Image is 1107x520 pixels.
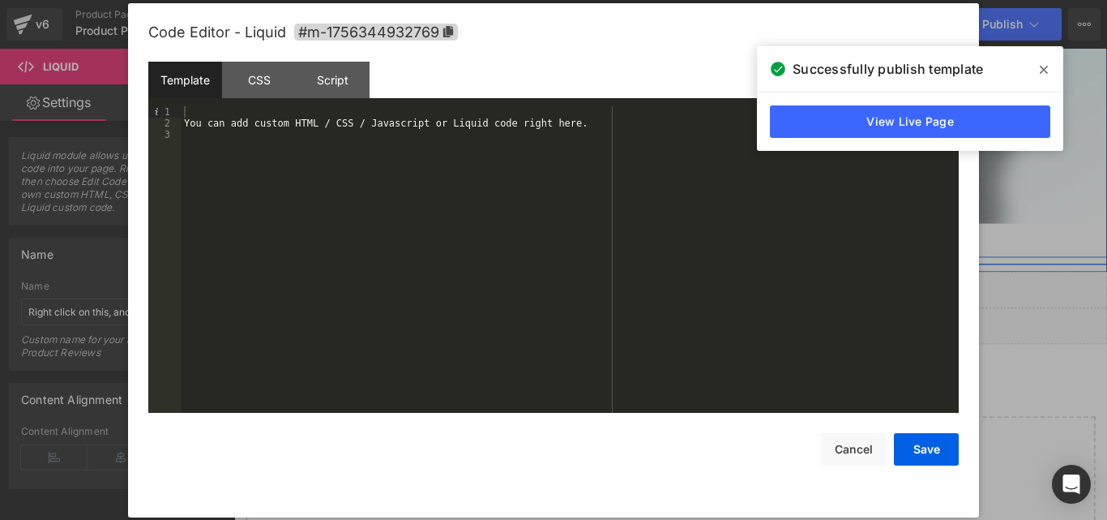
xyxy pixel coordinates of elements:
[222,62,296,98] div: CSS
[1052,465,1091,504] div: Open Intercom Messenger
[148,106,181,118] div: 1
[148,62,222,98] div: Template
[148,118,181,129] div: 2
[770,105,1050,138] a: View Live Page
[148,129,181,140] div: 3
[296,62,370,98] div: Script
[338,451,484,483] a: Explore Blocks
[39,496,942,508] p: or Drag & Drop elements from left sidebar
[894,433,959,466] button: Save
[497,451,643,483] a: Add Single Section
[294,24,458,41] span: Click to copy
[148,24,286,41] span: Code Editor - Liquid
[821,433,886,466] button: Cancel
[793,59,983,79] span: Successfully publish template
